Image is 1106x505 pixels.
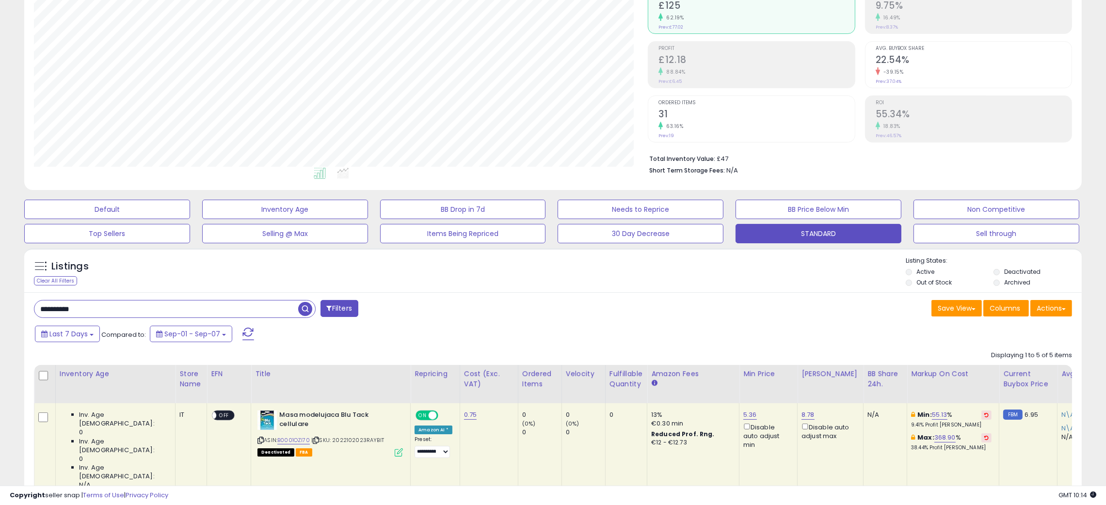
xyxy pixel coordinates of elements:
button: Columns [983,300,1029,316]
button: BB Drop in 7d [380,200,546,219]
span: ON [417,411,429,420]
small: 18.83% [880,123,900,130]
button: Actions [1030,300,1072,316]
img: 41aC9--TXxL._SL40_.jpg [257,410,277,430]
div: Ordered Items [522,369,558,389]
div: Disable auto adjust max [801,422,856,441]
span: Last 7 Days [49,329,88,339]
div: [PERSON_NAME] [801,369,859,379]
div: 0 [566,410,605,419]
div: Markup on Cost [911,369,995,379]
div: Inventory Age [60,369,171,379]
h2: £12.18 [658,54,854,67]
li: £47 [649,152,1065,164]
a: Privacy Policy [126,490,168,500]
span: Profit [658,46,854,51]
small: 62.19% [663,14,684,21]
small: 63.16% [663,123,683,130]
span: 0 [79,428,83,437]
div: 0 [522,410,561,419]
span: 0 [79,455,83,463]
span: Compared to: [101,330,146,339]
span: Inv. Age [DEMOGRAPHIC_DATA]: [79,437,168,455]
button: Save View [931,300,982,316]
button: Sep-01 - Sep-07 [150,326,232,342]
span: Inv. Age [DEMOGRAPHIC_DATA]: [79,463,168,481]
button: STANDARD [736,224,901,243]
b: Max: [917,433,934,442]
h2: 55.34% [876,109,1072,122]
span: All listings that are unavailable for purchase on Amazon for any reason other than out-of-stock [257,448,294,457]
h2: 22.54% [876,54,1072,67]
div: Repricing [415,369,456,379]
div: €0.30 min [651,419,732,428]
label: Deactivated [1004,268,1041,276]
div: Amazon AI * [415,426,452,434]
button: Needs to Reprice [558,200,723,219]
small: 16.49% [880,14,900,21]
div: Disable auto adjust min [743,422,790,449]
p: Listing States: [906,256,1082,266]
p: 38.44% Profit [PERSON_NAME] [911,444,992,451]
div: IT [179,410,199,419]
div: 0 [566,428,605,437]
b: Reduced Prof. Rng. [651,430,715,438]
button: Top Sellers [24,224,190,243]
span: N\A [1061,410,1074,419]
span: 6.95 [1025,410,1039,419]
div: Velocity [566,369,601,379]
span: | SKU: 2022102023RAYBIT [311,436,384,444]
div: Store Name [179,369,203,389]
span: Inv. Age [DEMOGRAPHIC_DATA]: [79,410,168,428]
a: Terms of Use [83,490,124,500]
button: Selling @ Max [202,224,368,243]
button: Filters [321,300,358,317]
label: Active [916,268,934,276]
div: Title [255,369,406,379]
span: OFF [437,411,452,420]
span: FBA [296,448,312,457]
small: FBM [1003,410,1022,420]
small: -39.15% [880,68,904,76]
button: BB Price Below Min [736,200,901,219]
span: N/A [726,166,738,175]
div: 13% [651,410,732,419]
div: Min Price [743,369,793,379]
label: Archived [1004,278,1030,286]
span: Columns [990,303,1020,313]
b: Total Inventory Value: [649,155,715,163]
h2: 31 [658,109,854,122]
button: 30 Day Decrease [558,224,723,243]
span: ROI [876,100,1072,106]
small: Prev: 46.57% [876,133,901,139]
div: Amazon Fees [651,369,735,379]
a: 0.75 [464,410,477,420]
small: Prev: 8.37% [876,24,898,30]
label: Out of Stock [916,278,952,286]
span: Avg. Buybox Share [876,46,1072,51]
th: The percentage added to the cost of goods (COGS) that forms the calculator for Min & Max prices. [907,365,999,403]
a: 55.13 [932,410,947,420]
a: 368.90 [934,433,956,442]
small: Amazon Fees. [651,379,657,388]
small: Prev: £6.45 [658,79,682,84]
button: Non Competitive [914,200,1079,219]
a: B0001OZI70 [277,436,310,444]
div: % [911,410,992,428]
button: Last 7 Days [35,326,100,342]
span: OFF [217,411,232,420]
b: Short Term Storage Fees: [649,166,725,174]
b: Masa modelujaca Blu Tack cellulare [279,410,397,431]
small: (0%) [522,420,536,427]
button: Default [24,200,190,219]
a: 8.78 [801,410,815,420]
p: 9.41% Profit [PERSON_NAME] [911,422,992,428]
div: Preset: [415,436,452,458]
div: EFN [211,369,247,379]
button: Sell through [914,224,1079,243]
span: Ordered Items [658,100,854,106]
div: ASIN: [257,410,403,456]
button: Inventory Age [202,200,368,219]
span: Sep-01 - Sep-07 [164,329,220,339]
small: Prev: 19 [658,133,674,139]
